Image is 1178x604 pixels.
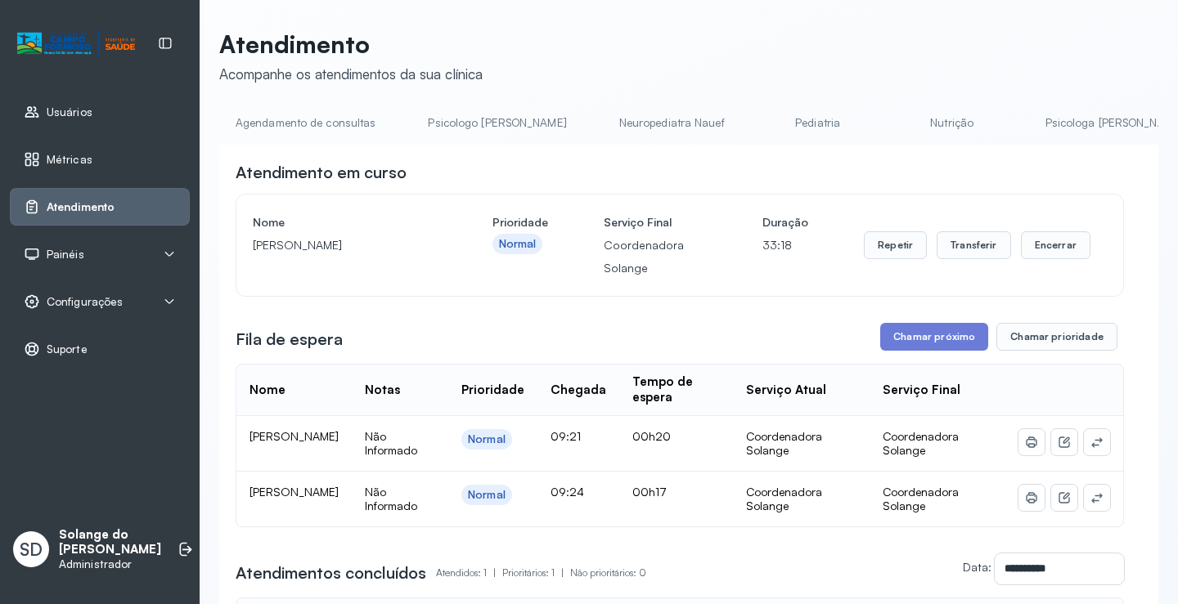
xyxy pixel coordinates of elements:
div: Normal [468,432,506,446]
span: Suporte [47,342,88,356]
a: Nutrição [895,110,1009,136]
h3: Atendimento em curso [236,161,407,184]
h3: Atendimentos concluídos [236,561,426,584]
span: [PERSON_NAME] [250,485,339,499]
p: 33:18 [762,234,808,257]
div: Normal [468,488,506,502]
p: Atendimento [219,29,483,59]
button: Chamar próximo [880,323,988,351]
a: Psicologo [PERSON_NAME] [411,110,582,136]
button: Chamar prioridade [996,323,1117,351]
div: Notas [365,383,400,398]
div: Chegada [551,383,606,398]
a: Pediatria [761,110,875,136]
div: Tempo de espera [632,374,720,405]
label: Data: [963,560,991,574]
h4: Nome [253,211,437,234]
span: Métricas [47,153,92,167]
span: Não Informado [365,429,417,458]
a: Neuropediatra Nauef [603,110,741,136]
h4: Duração [762,211,808,234]
span: Coordenadora Solange [883,485,959,513]
span: Coordenadora Solange [883,429,959,458]
p: Prioritários: 1 [502,561,570,584]
span: Usuários [47,105,92,119]
h4: Prioridade [492,211,548,234]
a: Usuários [24,104,176,120]
img: Logotipo do estabelecimento [17,30,135,57]
p: [PERSON_NAME] [253,234,437,257]
span: Painéis [47,248,84,262]
p: Administrador [59,557,161,571]
a: Atendimento [24,199,176,215]
span: Atendimento [47,200,115,214]
p: Coordenadora Solange [604,234,707,280]
a: Métricas [24,151,176,168]
span: 09:21 [551,429,581,443]
span: [PERSON_NAME] [250,429,339,443]
div: Serviço Atual [746,383,826,398]
button: Transferir [937,231,1011,259]
span: | [493,566,496,579]
div: Nome [250,383,286,398]
div: Coordenadora Solange [746,429,856,458]
p: Não prioritários: 0 [570,561,646,584]
span: | [561,566,564,579]
span: 09:24 [551,485,584,499]
p: Atendidos: 1 [436,561,502,584]
a: Agendamento de consultas [219,110,392,136]
button: Repetir [864,231,927,259]
span: 00h20 [632,429,671,443]
button: Encerrar [1021,231,1090,259]
span: 00h17 [632,485,667,499]
p: Solange do [PERSON_NAME] [59,527,161,558]
div: Coordenadora Solange [746,485,856,513]
span: Configurações [47,295,123,309]
div: Serviço Final [883,383,960,398]
div: Acompanhe os atendimentos da sua clínica [219,65,483,83]
span: Não Informado [365,485,417,513]
h4: Serviço Final [604,211,707,234]
h3: Fila de espera [236,328,343,351]
div: Prioridade [461,383,524,398]
div: Normal [499,237,537,251]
